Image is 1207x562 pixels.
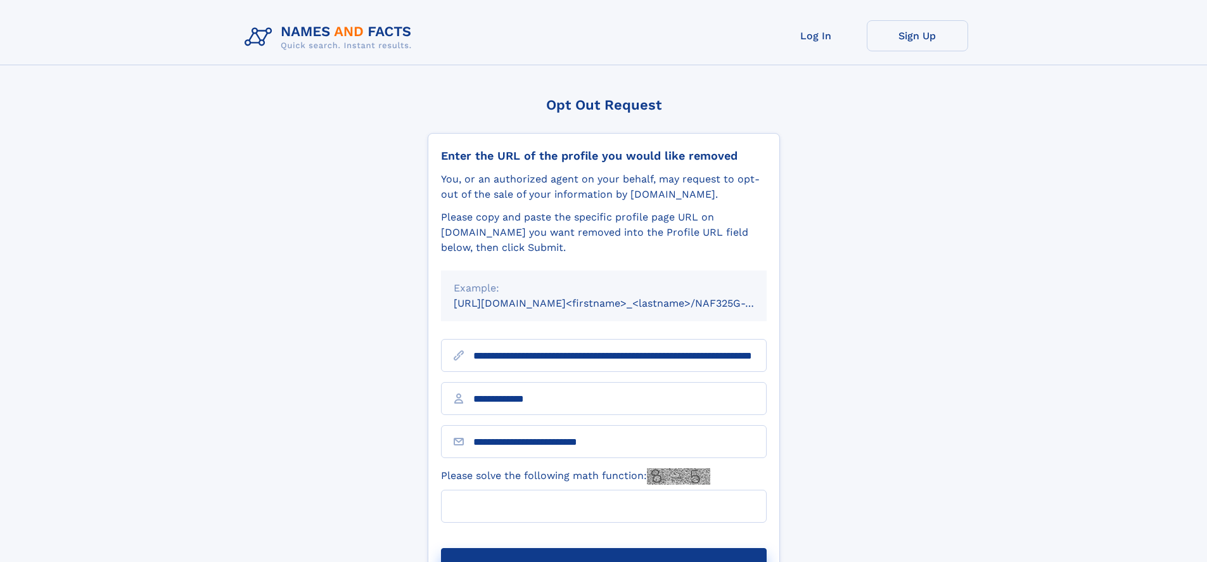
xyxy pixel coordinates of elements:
a: Log In [765,20,867,51]
div: Opt Out Request [428,97,780,113]
a: Sign Up [867,20,968,51]
div: Please copy and paste the specific profile page URL on [DOMAIN_NAME] you want removed into the Pr... [441,210,767,255]
div: Example: [454,281,754,296]
div: You, or an authorized agent on your behalf, may request to opt-out of the sale of your informatio... [441,172,767,202]
img: Logo Names and Facts [239,20,422,54]
label: Please solve the following math function: [441,468,710,485]
small: [URL][DOMAIN_NAME]<firstname>_<lastname>/NAF325G-xxxxxxxx [454,297,791,309]
div: Enter the URL of the profile you would like removed [441,149,767,163]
